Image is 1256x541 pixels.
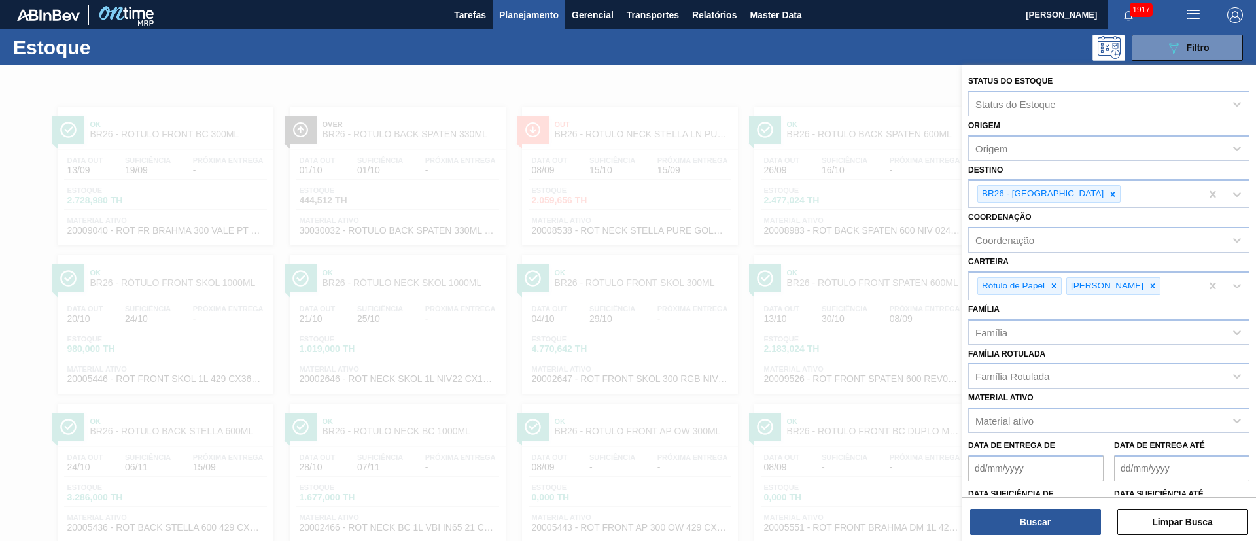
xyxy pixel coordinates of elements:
button: Filtro [1132,35,1243,61]
span: 1917 [1130,3,1153,17]
span: Transportes [627,7,679,23]
span: Gerencial [572,7,614,23]
span: Master Data [750,7,801,23]
button: Notificações [1108,6,1149,24]
input: dd/mm/yyyy [968,455,1104,481]
label: Origem [968,121,1000,130]
span: Planejamento [499,7,559,23]
div: Família Rotulada [975,371,1049,382]
img: userActions [1185,7,1201,23]
label: Material ativo [968,393,1034,402]
label: Status do Estoque [968,77,1053,86]
div: Status do Estoque [975,98,1056,109]
div: Família [975,326,1007,338]
label: Família Rotulada [968,349,1045,358]
label: Coordenação [968,213,1032,222]
label: Carteira [968,257,1009,266]
span: Tarefas [454,7,486,23]
h1: Estoque [13,40,209,55]
div: Coordenação [975,235,1034,246]
span: Relatórios [692,7,737,23]
label: Data suficiência de [968,489,1054,498]
div: Material ativo [975,415,1034,427]
label: Data de Entrega até [1114,441,1205,450]
div: Rótulo de Papel [978,278,1047,294]
label: Data de Entrega de [968,441,1055,450]
img: Logout [1227,7,1243,23]
label: Destino [968,166,1003,175]
div: Pogramando: nenhum usuário selecionado [1092,35,1125,61]
input: dd/mm/yyyy [1114,455,1249,481]
div: Origem [975,143,1007,154]
div: BR26 - [GEOGRAPHIC_DATA] [978,186,1106,202]
img: TNhmsLtSVTkK8tSr43FrP2fwEKptu5GPRR3wAAAABJRU5ErkJggg== [17,9,80,21]
span: Filtro [1187,43,1210,53]
label: Data suficiência até [1114,489,1204,498]
label: Família [968,305,1000,314]
div: [PERSON_NAME] [1067,278,1145,294]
